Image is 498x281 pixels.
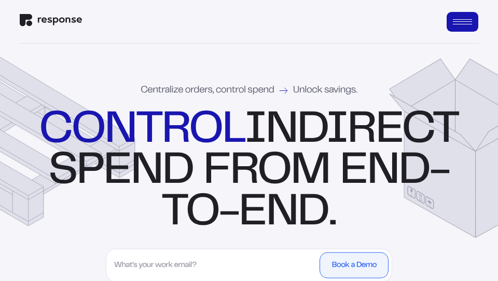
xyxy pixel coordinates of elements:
button: Book a Demo [320,252,389,278]
div: Book a Demo [332,261,377,269]
div: indirect spend from end-to-end. [35,111,463,234]
a: Response Home [20,14,82,29]
span: Unlock savings. [293,86,357,96]
div: Centralize orders, control spend [141,86,357,96]
strong: control [39,111,245,151]
button: Open Menu [447,12,479,32]
input: What's your work email? [109,252,317,278]
img: Response Logo [20,14,82,26]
